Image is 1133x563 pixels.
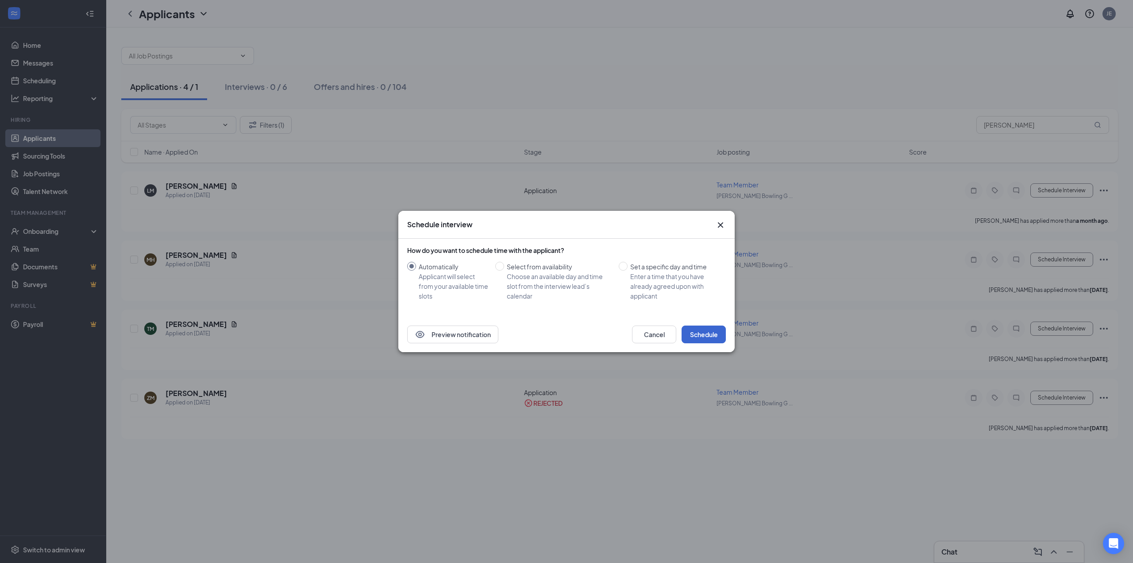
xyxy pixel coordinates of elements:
div: How do you want to schedule time with the applicant? [407,246,726,255]
div: Applicant will select from your available time slots [419,272,488,301]
svg: Eye [415,329,425,340]
div: Open Intercom Messenger [1103,533,1124,554]
div: Choose an available day and time slot from the interview lead’s calendar [507,272,612,301]
svg: Cross [715,220,726,230]
div: Set a specific day and time [630,262,719,272]
button: Cancel [632,326,676,343]
button: Schedule [682,326,726,343]
div: Enter a time that you have already agreed upon with applicant [630,272,719,301]
h3: Schedule interview [407,220,473,229]
button: EyePreview notification [407,326,498,343]
div: Automatically [419,262,488,272]
button: Close [715,220,726,230]
div: Select from availability [507,262,612,272]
